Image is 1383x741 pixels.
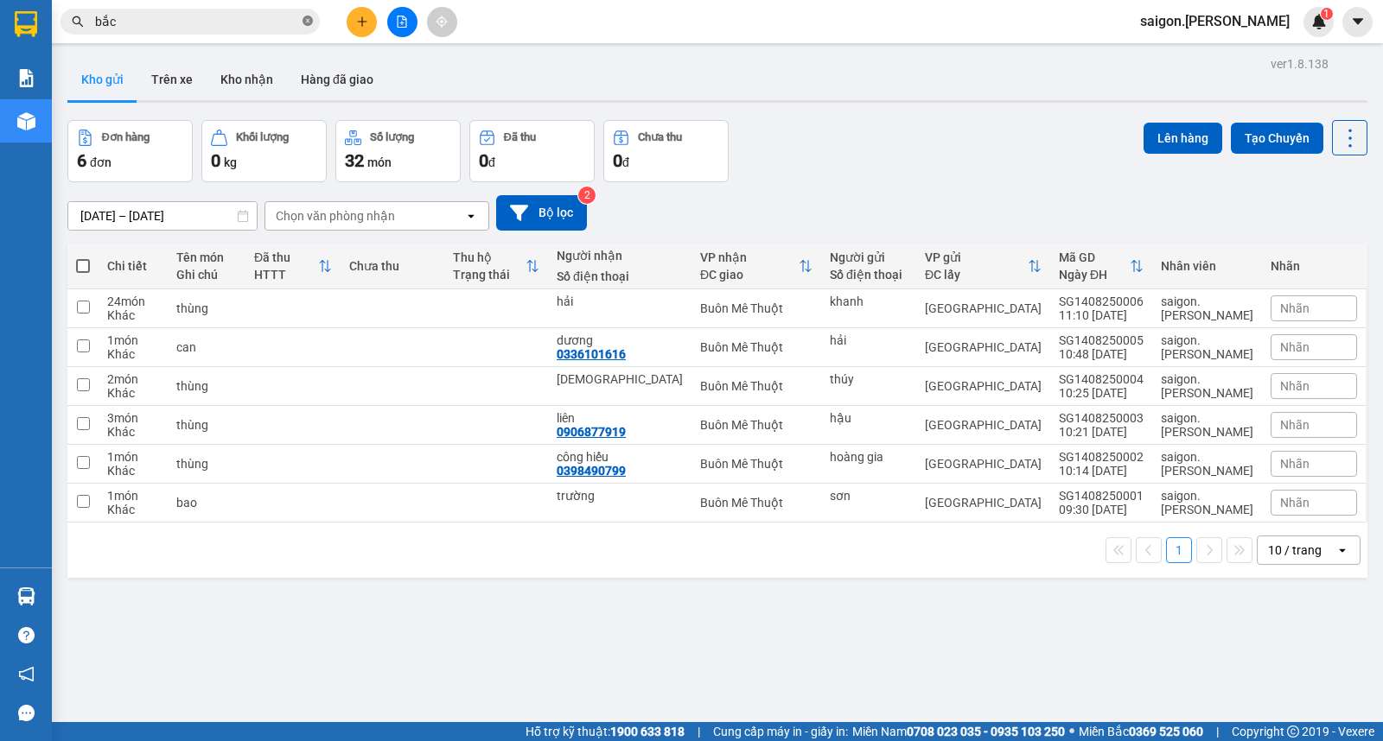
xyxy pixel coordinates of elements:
svg: open [1335,543,1349,557]
button: Chưa thu0đ [603,120,729,182]
div: sơn [830,489,908,503]
div: 3 món [107,411,159,425]
div: thùng [176,301,237,315]
div: [GEOGRAPHIC_DATA] [925,340,1042,354]
div: Khác [107,464,159,478]
div: Thu hộ [453,250,526,264]
span: Miền Nam [852,722,1065,741]
svg: open [464,209,478,223]
div: saigon.thaison [1161,411,1253,439]
span: message [18,705,35,721]
img: logo-vxr [15,11,37,37]
div: [GEOGRAPHIC_DATA] [925,301,1042,315]
span: 0 [479,150,488,171]
div: hải [557,294,683,308]
span: đơn [90,155,112,169]
div: Buôn Mê Thuột [700,340,813,354]
span: ⚪️ [1069,728,1074,735]
span: close-circle [303,16,313,26]
th: Toggle SortBy [916,244,1050,289]
div: hoàng gia [830,450,908,464]
button: Lên hàng [1144,123,1222,154]
div: 11:10 [DATE] [1059,308,1144,322]
div: SG1408250005 [1059,333,1144,347]
img: solution-icon [17,69,35,87]
strong: 1900 633 818 [610,725,685,738]
li: VP Buôn Mê Thuột [119,122,230,141]
div: SG1408250002 [1059,450,1144,464]
span: file-add [396,16,408,28]
span: Nhãn [1280,457,1310,471]
div: 10:48 [DATE] [1059,347,1144,361]
button: file-add [387,7,417,37]
div: saigon.thaison [1161,372,1253,400]
div: 2 món [107,372,159,386]
span: món [367,155,392,169]
div: Ngày ĐH [1059,268,1130,282]
strong: 0708 023 035 - 0935 103 250 [907,725,1065,738]
div: công hiếu [557,450,683,464]
div: Đã thu [504,131,536,143]
div: bao [176,496,237,510]
span: plus [356,16,368,28]
div: Buôn Mê Thuột [700,379,813,393]
div: Khác [107,386,159,400]
span: copyright [1287,725,1299,738]
span: Nhãn [1280,379,1310,393]
sup: 2 [578,187,596,204]
div: Khác [107,308,159,322]
div: thùng [176,379,237,393]
div: liên [557,411,683,425]
div: 10 / trang [1268,541,1322,559]
div: Buôn Mê Thuột [700,301,813,315]
div: Đã thu [254,250,318,264]
div: Buôn Mê Thuột [700,496,813,510]
div: Chi tiết [107,259,159,273]
div: can [176,340,237,354]
button: Trên xe [137,59,207,100]
div: Số lượng [370,131,414,143]
div: hải [830,333,908,347]
div: thùng [176,418,237,432]
span: | [1216,722,1219,741]
div: saigon.thaison [1161,450,1253,478]
th: Toggle SortBy [245,244,341,289]
span: đ [488,155,495,169]
div: 24 món [107,294,159,308]
div: Đơn hàng [102,131,150,143]
div: Số điện thoại [830,268,908,282]
div: Chưa thu [349,259,436,273]
sup: 1 [1321,8,1333,20]
div: 1 món [107,489,159,503]
button: Khối lượng0kg [201,120,327,182]
img: logo.jpg [9,9,69,69]
div: thúy [830,372,908,386]
div: hậu [830,411,908,425]
button: Tạo Chuyến [1231,123,1323,154]
th: Toggle SortBy [1050,244,1152,289]
div: Buôn Mê Thuột [700,457,813,471]
span: Nhãn [1280,496,1310,510]
button: Số lượng32món [335,120,461,182]
div: Mã GD [1059,250,1130,264]
span: search [72,16,84,28]
div: trường [557,489,683,503]
div: 10:21 [DATE] [1059,425,1144,439]
span: kg [224,155,237,169]
div: SG1408250001 [1059,489,1144,503]
div: [GEOGRAPHIC_DATA] [925,379,1042,393]
div: Trạng thái [453,268,526,282]
div: Khác [107,503,159,516]
div: 0906877919 [557,425,626,439]
span: close-circle [303,14,313,30]
div: SG1408250003 [1059,411,1144,425]
div: saigon.thaison [1161,294,1253,322]
div: HTTT [254,268,318,282]
div: VP nhận [700,250,799,264]
div: 0398490799 [557,464,626,478]
div: Chọn văn phòng nhận [276,207,395,225]
button: Kho nhận [207,59,287,100]
div: Số điện thoại [557,269,683,283]
div: Ghi chú [176,268,237,282]
button: 1 [1166,537,1192,563]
